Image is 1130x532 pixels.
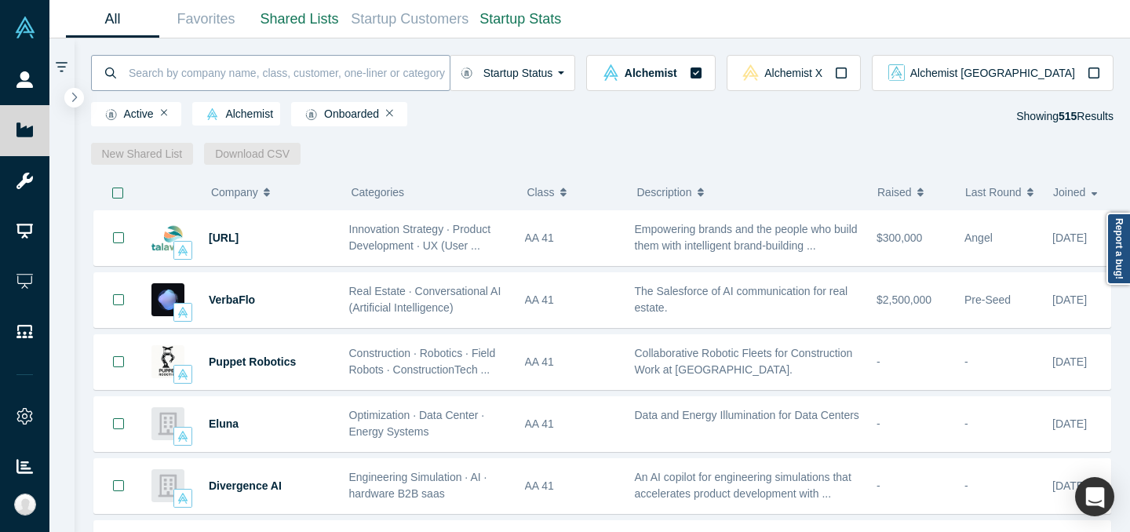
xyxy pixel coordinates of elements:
[94,459,143,513] button: Bookmark
[351,186,404,199] span: Categories
[964,417,968,430] span: -
[964,479,968,492] span: -
[450,55,576,91] button: Startup Status
[151,221,184,254] img: Talawa.ai's Logo
[66,1,159,38] a: All
[159,1,253,38] a: Favorites
[525,397,618,451] div: AA 41
[305,108,317,121] img: Startup status
[625,67,677,78] span: Alchemist
[204,143,301,165] button: Download CSV
[94,335,143,389] button: Bookmark
[586,55,715,91] button: alchemist Vault LogoAlchemist
[635,285,848,314] span: The Salesforce of AI communication for real estate.
[94,273,143,327] button: Bookmark
[177,245,188,256] img: alchemist Vault Logo
[211,176,326,209] button: Company
[98,108,154,121] span: Active
[636,176,691,209] span: Description
[151,283,184,316] img: VerbaFlo's Logo
[525,211,618,265] div: AA 41
[386,107,393,118] button: Remove Filter
[603,64,619,81] img: alchemist Vault Logo
[177,369,188,380] img: alchemist Vault Logo
[206,108,218,120] img: alchemist Vault Logo
[177,307,188,318] img: alchemist Vault Logo
[253,1,346,38] a: Shared Lists
[209,231,239,244] a: [URL]
[177,493,188,504] img: alchemist Vault Logo
[1052,293,1087,306] span: [DATE]
[872,55,1114,91] button: alchemist_aj Vault LogoAlchemist [GEOGRAPHIC_DATA]
[877,417,880,430] span: -
[635,347,853,376] span: Collaborative Robotic Fleets for Construction Work at [GEOGRAPHIC_DATA].
[964,293,1011,306] span: Pre-Seed
[151,345,184,378] img: Puppet Robotics's Logo
[127,54,450,91] input: Search by company name, class, customer, one-liner or category
[1106,213,1130,285] a: Report a bug!
[636,176,861,209] button: Description
[349,409,485,438] span: Optimization · Data Center · Energy Systems
[298,108,379,121] span: Onboarded
[94,397,143,451] button: Bookmark
[1016,110,1114,122] span: Showing Results
[742,64,759,81] img: alchemistx Vault Logo
[209,479,282,492] a: Divergence AI
[199,108,273,121] span: Alchemist
[1059,110,1077,122] strong: 515
[346,1,474,38] a: Startup Customers
[1053,176,1085,209] span: Joined
[1052,417,1087,430] span: [DATE]
[349,347,496,376] span: Construction · Robotics · Field Robots · ConstructionTech ...
[525,459,618,513] div: AA 41
[474,1,567,38] a: Startup Stats
[1052,479,1087,492] span: [DATE]
[1052,355,1087,368] span: [DATE]
[635,409,859,421] span: Data and Energy Illumination for Data Centers
[964,231,993,244] span: Angel
[527,176,554,209] span: Class
[877,355,880,368] span: -
[1053,176,1103,209] button: Joined
[349,285,501,314] span: Real Estate · Conversational AI (Artificial Intelligence)
[461,67,472,79] img: Startup status
[349,471,487,500] span: Engineering Simulation · AI · hardware B2B saas
[877,176,949,209] button: Raised
[877,479,880,492] span: -
[525,273,618,327] div: AA 41
[209,355,296,368] a: Puppet Robotics
[965,176,1022,209] span: Last Round
[209,293,255,306] a: VerbaFlo
[727,55,861,91] button: alchemistx Vault LogoAlchemist X
[965,176,1037,209] button: Last Round
[105,108,117,121] img: Startup status
[349,223,491,252] span: Innovation Strategy · Product Development · UX (User ...
[635,223,858,252] span: Empowering brands and the people who build them with intelligent brand-building ...
[635,471,851,500] span: An AI copilot for engineering simulations that accelerates product development with ...
[14,16,36,38] img: Alchemist Vault Logo
[151,469,184,502] img: Divergence AI's Logo
[209,417,239,430] a: Eluna
[91,143,194,165] button: New Shared List
[151,407,184,440] img: Eluna's Logo
[964,355,968,368] span: -
[764,67,822,78] span: Alchemist X
[527,176,612,209] button: Class
[161,107,168,118] button: Remove Filter
[1052,231,1087,244] span: [DATE]
[877,293,931,306] span: $2,500,000
[525,335,618,389] div: AA 41
[910,67,1075,78] span: Alchemist [GEOGRAPHIC_DATA]
[177,431,188,442] img: alchemist Vault Logo
[877,231,922,244] span: $300,000
[94,210,143,265] button: Bookmark
[888,64,905,81] img: alchemist_aj Vault Logo
[14,494,36,516] img: Ally Hoang's Account
[877,176,912,209] span: Raised
[211,176,258,209] span: Company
